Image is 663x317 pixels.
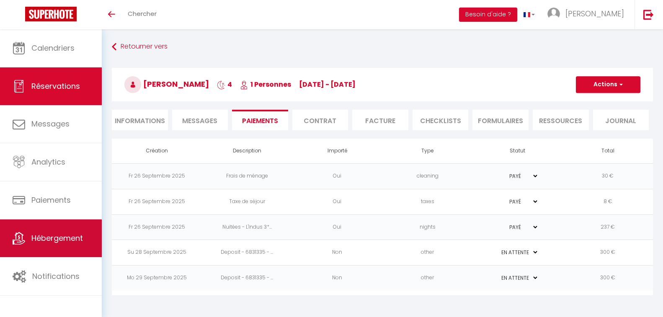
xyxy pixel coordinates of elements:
[112,139,202,163] th: Création
[112,39,653,54] a: Retourner vers
[112,265,202,291] td: Mo 29 Septembre 2025
[563,240,653,265] td: 300 €
[593,110,649,130] li: Journal
[202,163,292,189] td: Frais de ménage
[533,110,589,130] li: Ressources
[112,110,168,130] li: Informations
[31,233,83,243] span: Hébergement
[202,265,292,291] td: Deposit - 6831335 - ...
[459,8,517,22] button: Besoin d'aide ?
[112,189,202,214] td: Fr 26 Septembre 2025
[217,80,232,89] span: 4
[563,189,653,214] td: 8 €
[382,265,472,291] td: other
[413,110,469,130] li: CHECKLISTS
[182,116,217,126] span: Messages
[472,110,529,130] li: FORMULAIRES
[547,8,560,20] img: ...
[563,139,653,163] th: Total
[563,265,653,291] td: 300 €
[563,214,653,240] td: 237 €
[232,110,288,130] li: Paiements
[292,163,382,189] td: Oui
[563,163,653,189] td: 30 €
[202,189,292,214] td: Taxe de séjour
[31,119,70,129] span: Messages
[31,81,80,91] span: Réservations
[25,7,77,21] img: Super Booking
[292,240,382,265] td: Non
[382,189,472,214] td: taxes
[576,76,640,93] button: Actions
[112,163,202,189] td: Fr 26 Septembre 2025
[202,214,292,240] td: Nuitées - L'Indus 3*...
[202,240,292,265] td: Deposit - 6831335 - ...
[31,43,75,53] span: Calendriers
[128,9,157,18] span: Chercher
[292,189,382,214] td: Oui
[565,8,624,19] span: [PERSON_NAME]
[292,214,382,240] td: Oui
[292,265,382,291] td: Non
[382,214,472,240] td: nights
[112,214,202,240] td: Fr 26 Septembre 2025
[292,110,348,130] li: Contrat
[352,110,408,130] li: Facture
[202,139,292,163] th: Description
[292,139,382,163] th: Importé
[112,240,202,265] td: Su 28 Septembre 2025
[240,80,291,89] span: 1 Personnes
[31,157,65,167] span: Analytics
[124,79,209,89] span: [PERSON_NAME]
[643,9,654,20] img: logout
[32,271,80,281] span: Notifications
[31,195,71,205] span: Paiements
[299,80,356,89] span: [DATE] - [DATE]
[472,139,562,163] th: Statut
[382,240,472,265] td: other
[382,139,472,163] th: Type
[382,163,472,189] td: cleaning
